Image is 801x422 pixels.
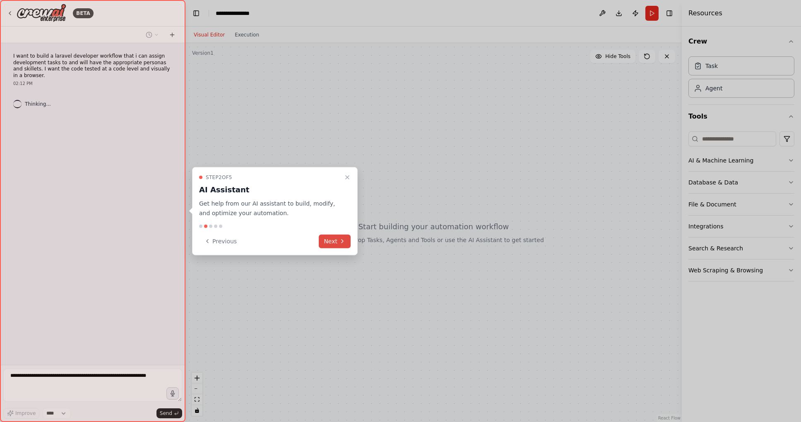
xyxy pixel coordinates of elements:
[199,234,242,248] button: Previous
[319,234,351,248] button: Next
[199,199,341,218] p: Get help from our AI assistant to build, modify, and optimize your automation.
[206,174,232,181] span: Step 2 of 5
[342,172,352,182] button: Close walkthrough
[199,184,341,196] h3: AI Assistant
[190,7,202,19] button: Hide left sidebar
